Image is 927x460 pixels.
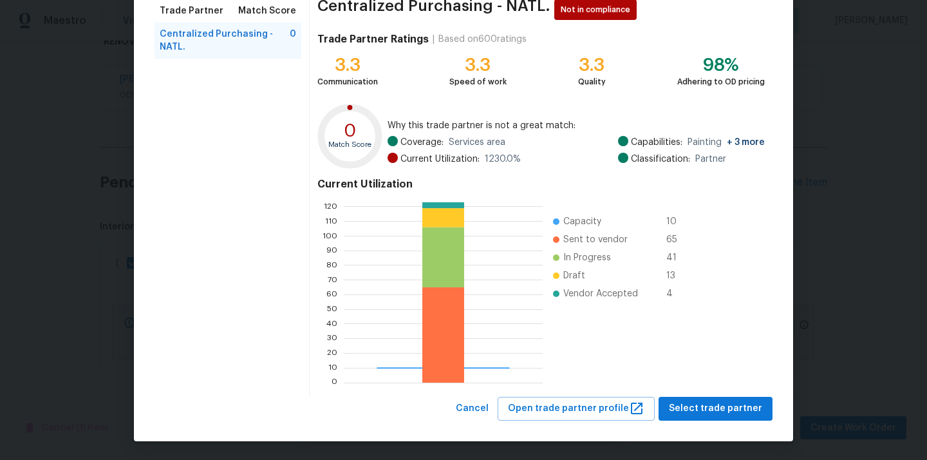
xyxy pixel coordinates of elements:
div: Quality [578,75,606,88]
div: 3.3 [578,59,606,72]
span: 65 [666,233,687,246]
span: 10 [666,215,687,228]
h4: Current Utilization [317,178,765,191]
span: + 3 more [727,138,765,147]
div: | [429,33,438,46]
span: Select trade partner [669,401,762,417]
span: Partner [695,153,726,166]
span: Open trade partner profile [508,401,644,417]
button: Cancel [451,397,494,421]
span: Match Score [238,5,296,17]
span: Trade Partner [160,5,223,17]
button: Select trade partner [659,397,772,421]
span: Not in compliance [561,3,635,16]
span: 13 [666,269,687,282]
span: Cancel [456,401,489,417]
span: Why this trade partner is not a great match: [388,119,765,132]
span: Current Utilization: [400,153,480,166]
text: 70 [328,276,337,283]
div: Based on 600 ratings [438,33,527,46]
span: 41 [666,251,687,264]
text: 0 [344,122,357,140]
text: Match Score [328,141,371,148]
text: 20 [327,349,337,357]
span: Services area [449,136,505,149]
div: 3.3 [317,59,378,72]
div: 3.3 [449,59,507,72]
text: 80 [326,262,337,269]
div: Speed of work [449,75,507,88]
div: Communication [317,75,378,88]
text: 10 [328,364,337,372]
text: 30 [327,334,337,342]
div: 98% [677,59,765,72]
text: 110 [325,217,337,225]
span: 4 [666,287,687,300]
span: Coverage: [400,136,444,149]
text: 120 [324,203,337,211]
button: Open trade partner profile [498,397,655,421]
span: Draft [563,269,585,282]
span: In Progress [563,251,611,264]
span: Vendor Accepted [563,287,638,300]
h4: Trade Partner Ratings [317,33,429,46]
span: Classification: [631,153,690,166]
text: 100 [323,232,337,240]
text: 0 [332,379,337,387]
span: Painting [688,136,765,149]
text: 60 [326,291,337,298]
text: 40 [326,320,337,328]
text: 90 [326,247,337,254]
span: Capacity [563,215,601,228]
span: Capabilities: [631,136,682,149]
span: Centralized Purchasing - NATL. [160,28,290,53]
text: 50 [327,305,337,313]
span: 1230.0 % [485,153,521,166]
span: Sent to vendor [563,233,628,246]
span: 0 [290,28,296,53]
div: Adhering to OD pricing [677,75,765,88]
